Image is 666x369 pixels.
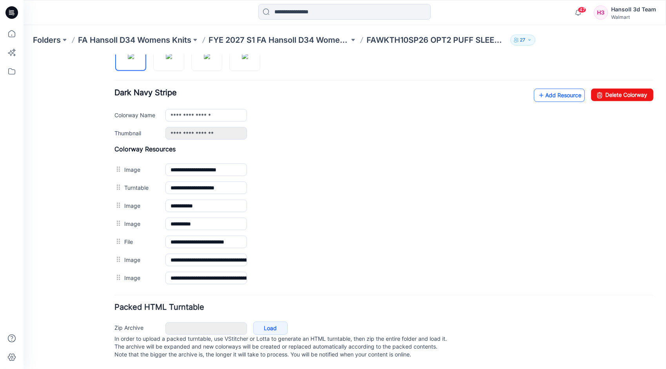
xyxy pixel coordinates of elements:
a: Load [230,267,264,280]
div: H3 [594,5,608,20]
span: 47 [578,7,586,13]
p: FAWKTH10SP26 OPT2 PUFF SLEEVE CREW TOP [367,35,507,45]
div: Walmart [611,14,656,20]
span: Dark Navy Stripe [91,33,153,42]
label: Image [101,146,134,155]
label: Image [101,164,134,173]
label: Image [101,200,134,209]
a: Add Resource [510,34,561,47]
a: Delete Colorway [568,34,630,46]
label: File [101,182,134,191]
h4: Packed HTML Turntable [91,249,630,256]
iframe: edit-style [24,55,666,369]
label: Thumbnail [91,74,134,82]
label: Colorway Name [91,56,134,64]
h4: Colorway Resources [91,90,630,98]
div: Hansoll 3d Team [611,5,656,14]
label: Turntable [101,128,134,137]
label: Image [101,218,134,227]
a: FA Hansoll D34 Womens Knits [78,35,191,45]
p: In order to upload a packed turntable, use VStitcher or Lotta to generate an HTML turntable, then... [91,280,630,304]
label: Zip Archive [91,268,134,277]
a: Folders [33,35,61,45]
label: Image [101,110,134,119]
a: FYE 2027 S1 FA Hansoll D34 Womens Knits [209,35,349,45]
button: 27 [510,35,535,45]
p: 27 [520,36,526,44]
